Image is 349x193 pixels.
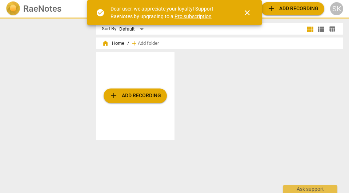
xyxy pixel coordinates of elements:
button: SK [330,2,343,15]
a: Pro subscription [174,13,212,19]
button: Tile view [305,24,316,35]
span: Add recording [109,91,161,100]
span: check_circle [96,8,105,17]
span: view_module [306,25,314,34]
span: add [267,4,276,13]
span: add [131,40,138,47]
button: Close [238,4,256,21]
span: Home [102,40,124,47]
span: Add folder [138,41,159,46]
span: Add recording [267,4,318,13]
div: Sort By [102,26,116,32]
div: Ask support [283,185,337,193]
button: Table view [326,24,337,35]
span: table_chart [329,25,336,32]
h2: RaeNotes [23,4,61,14]
span: / [127,41,129,46]
button: Upload [104,88,167,103]
button: Upload [261,2,324,15]
div: Default [119,23,146,35]
span: close [243,8,252,17]
a: LogoRaeNotes [6,1,89,16]
span: view_list [317,25,325,34]
button: List view [316,24,326,35]
div: Dear user, we appreciate your loyalty! Support RaeNotes by upgrading to a [111,5,230,20]
img: Logo [6,1,20,16]
span: add [109,91,118,100]
span: home [102,40,109,47]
